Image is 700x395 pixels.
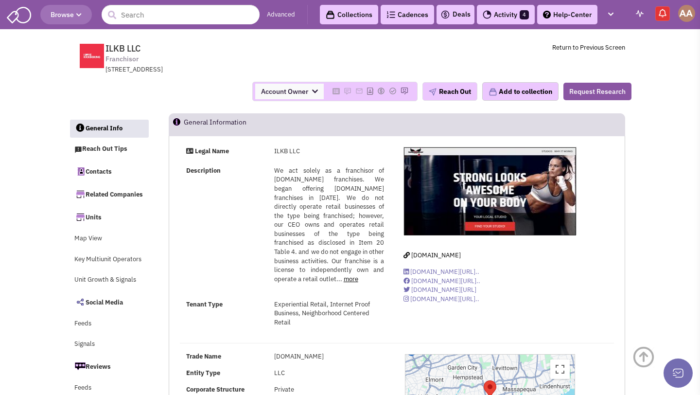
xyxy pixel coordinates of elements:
a: Contacts [70,161,148,181]
a: Social Media [70,292,148,312]
span: Franchisor [105,54,139,64]
button: Reach Out [422,82,477,101]
a: Activity4 [477,5,535,24]
input: Search [102,5,260,24]
span: Browse [51,10,82,19]
a: [DOMAIN_NAME][URL].. [403,277,480,285]
b: Trade Name [186,352,221,360]
span: [DOMAIN_NAME][URL].. [410,295,479,303]
button: Add to collection [482,82,559,101]
img: Please add to your accounts [355,87,363,95]
a: [DOMAIN_NAME][URL].. [403,268,479,276]
a: Collections [320,5,378,24]
b: Corporate Structure [186,385,245,394]
img: Please add to your accounts [344,87,351,95]
img: Abe Arteaga [678,5,695,22]
span: ILKB LLC [105,43,140,54]
a: [DOMAIN_NAME][URL] [403,286,476,294]
a: Feeds [70,315,148,333]
strong: Description [186,166,221,175]
div: [STREET_ADDRESS] [105,65,359,74]
button: Browse [40,5,92,24]
span: [DOMAIN_NAME][URL].. [410,268,479,276]
span: [DOMAIN_NAME][URL] [411,286,476,294]
img: Cadences_logo.png [386,11,395,18]
a: Unit Growth & Signals [70,271,148,289]
span: 4 [520,10,529,19]
img: Please add to your accounts [389,87,397,95]
a: Signals [70,335,148,354]
span: We act solely as a franchisor of [DOMAIN_NAME] franchises. We began offering [DOMAIN_NAME] franch... [274,166,385,283]
img: SmartAdmin [7,5,31,23]
button: Request Research [563,83,631,100]
span: [DOMAIN_NAME][URL].. [411,277,480,285]
a: Deals [440,9,471,20]
img: Activity.png [483,10,491,19]
strong: Tenant Type [186,300,223,308]
img: ILKB LLC [404,147,577,235]
img: icon-collection-lavender.png [489,88,497,96]
img: plane.png [429,88,437,96]
img: Please add to your accounts [377,87,385,95]
div: [DOMAIN_NAME] [268,352,391,361]
a: General Info [70,120,149,138]
img: www.ilovekickboxing.com [75,44,109,68]
a: Reviews [70,356,148,377]
a: Related Companies [70,184,148,204]
a: Cadences [381,5,434,24]
img: Please add to your accounts [401,87,408,95]
a: Units [70,207,148,227]
button: Toggle fullscreen view [550,359,570,379]
div: LLC [268,369,391,378]
div: Private [268,385,391,395]
strong: Legal Name [195,147,229,155]
a: more [344,275,358,283]
a: Return to Previous Screen [552,43,625,52]
h2: General Information [184,114,246,135]
img: icon-deals.svg [440,9,450,20]
a: Advanced [267,10,295,19]
a: Key Multiunit Operators [70,251,148,269]
b: Entity Type [186,369,220,377]
img: icon-collection-lavender-black.svg [326,10,335,19]
span: [DOMAIN_NAME] [411,251,461,259]
span: Account Owner [255,84,324,99]
a: [DOMAIN_NAME][URL].. [403,295,479,303]
a: Map View [70,230,148,248]
a: Help-Center [537,5,597,24]
div: Experiential Retail, Internet Proof Business, Neighborhood Centered Retail [268,300,391,327]
img: help.png [543,11,551,18]
div: ILKB LLC [268,147,391,156]
a: Reach Out Tips [70,140,148,159]
a: [DOMAIN_NAME] [403,251,461,259]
